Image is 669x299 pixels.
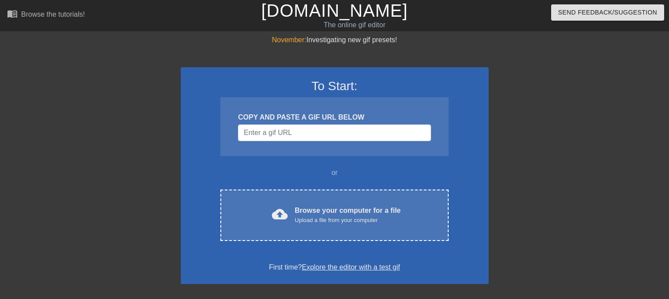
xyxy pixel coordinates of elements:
div: Upload a file from your computer [295,216,401,225]
a: Browse the tutorials! [7,8,85,22]
div: or [204,168,466,178]
a: Explore the editor with a test gif [302,263,400,271]
div: Browse your computer for a file [295,205,401,225]
span: menu_book [7,8,18,19]
div: Browse the tutorials! [21,11,85,18]
span: Send Feedback/Suggestion [558,7,657,18]
div: First time? [192,262,477,273]
span: November: [272,36,306,44]
div: The online gif editor [227,20,482,30]
input: Username [238,124,431,141]
h3: To Start: [192,79,477,94]
div: Investigating new gif presets! [181,35,489,45]
span: cloud_upload [272,206,288,222]
a: [DOMAIN_NAME] [261,1,408,20]
div: COPY AND PASTE A GIF URL BELOW [238,112,431,123]
button: Send Feedback/Suggestion [551,4,664,21]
